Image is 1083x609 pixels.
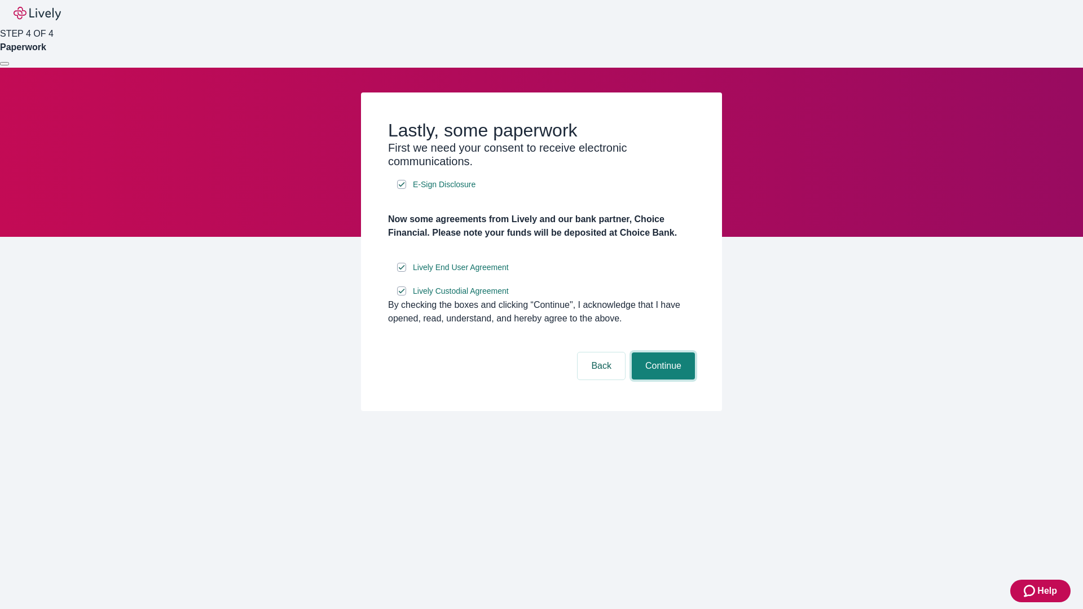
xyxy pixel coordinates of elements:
button: Back [578,352,625,379]
img: Lively [14,7,61,20]
h4: Now some agreements from Lively and our bank partner, Choice Financial. Please note your funds wi... [388,213,695,240]
a: e-sign disclosure document [411,261,511,275]
span: Lively Custodial Agreement [413,285,509,297]
span: E-Sign Disclosure [413,179,476,191]
div: By checking the boxes and clicking “Continue", I acknowledge that I have opened, read, understand... [388,298,695,325]
button: Zendesk support iconHelp [1010,580,1071,602]
a: e-sign disclosure document [411,284,511,298]
button: Continue [632,352,695,379]
span: Lively End User Agreement [413,262,509,273]
h3: First we need your consent to receive electronic communications. [388,141,695,168]
h2: Lastly, some paperwork [388,120,695,141]
a: e-sign disclosure document [411,178,478,192]
span: Help [1037,584,1057,598]
svg: Zendesk support icon [1024,584,1037,598]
